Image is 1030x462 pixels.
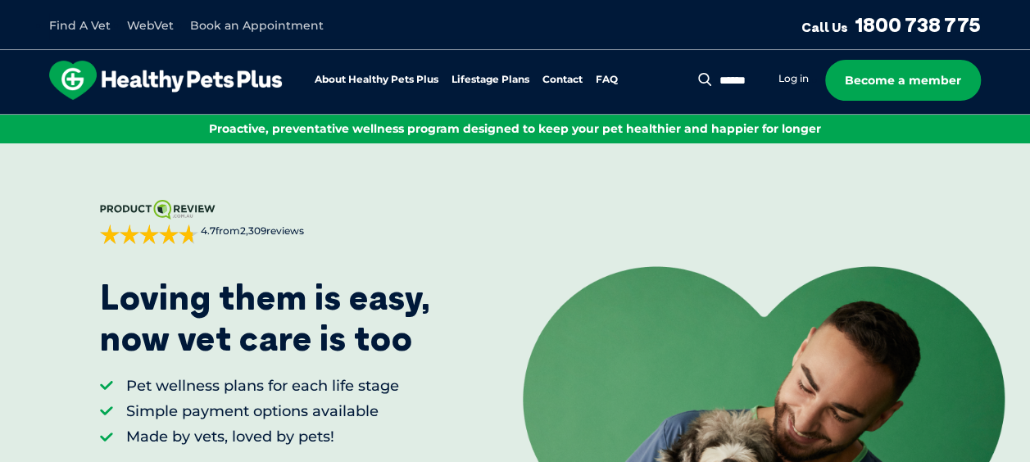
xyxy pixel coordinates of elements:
[451,75,529,85] a: Lifestage Plans
[542,75,583,85] a: Contact
[126,427,399,447] li: Made by vets, loved by pets!
[778,72,809,85] a: Log in
[240,224,304,237] span: 2,309 reviews
[825,60,981,101] a: Become a member
[49,18,111,33] a: Find A Vet
[801,12,981,37] a: Call Us1800 738 775
[100,200,457,244] a: 4.7from2,309reviews
[126,376,399,396] li: Pet wellness plans for each life stage
[100,277,431,360] p: Loving them is easy, now vet care is too
[315,75,438,85] a: About Healthy Pets Plus
[209,121,821,136] span: Proactive, preventative wellness program designed to keep your pet healthier and happier for longer
[801,19,848,35] span: Call Us
[126,401,399,422] li: Simple payment options available
[49,61,282,100] img: hpp-logo
[127,18,174,33] a: WebVet
[596,75,618,85] a: FAQ
[201,224,216,237] strong: 4.7
[695,71,715,88] button: Search
[100,224,198,244] div: 4.7 out of 5 stars
[198,224,304,238] span: from
[190,18,324,33] a: Book an Appointment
